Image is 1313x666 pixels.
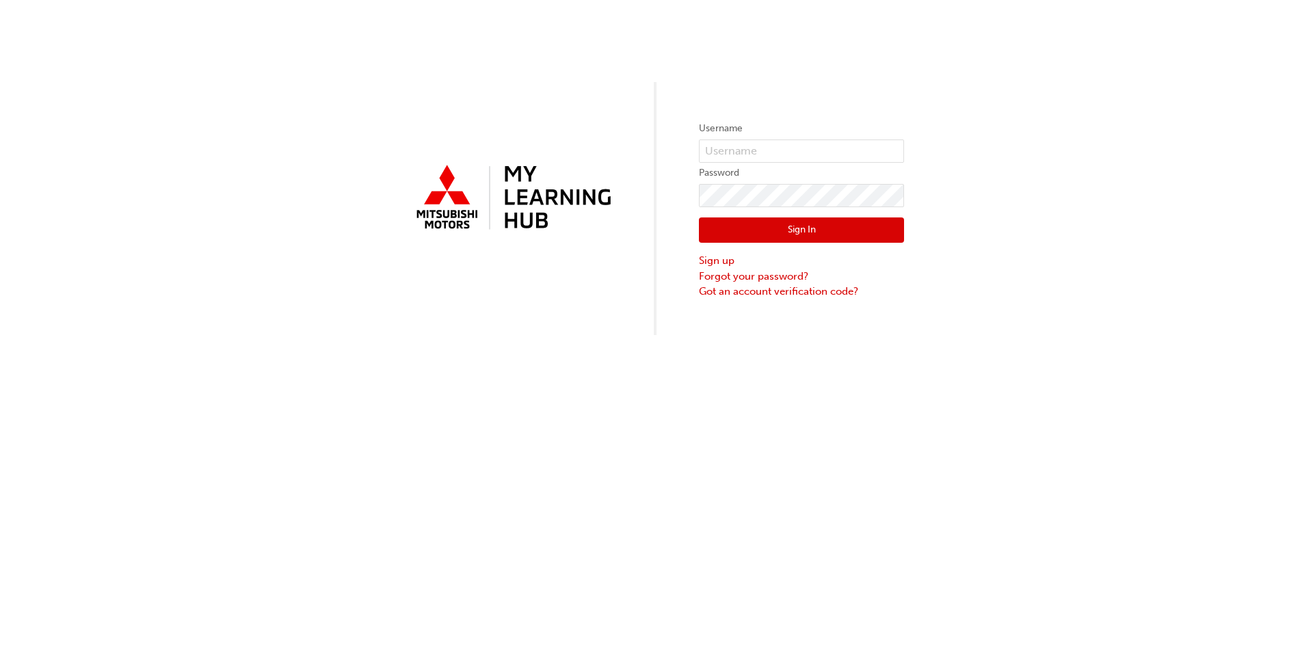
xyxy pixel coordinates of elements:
a: Forgot your password? [699,269,904,284]
input: Username [699,139,904,163]
button: Sign In [699,217,904,243]
img: mmal [409,159,614,237]
a: Got an account verification code? [699,284,904,299]
label: Password [699,165,904,181]
a: Sign up [699,253,904,269]
label: Username [699,120,904,137]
